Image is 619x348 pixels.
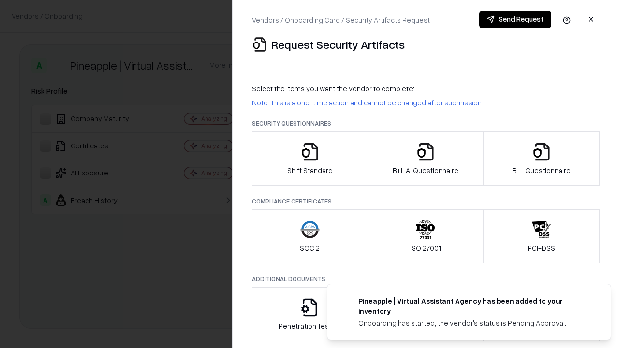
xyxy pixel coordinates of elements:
[252,131,368,186] button: Shift Standard
[368,131,484,186] button: B+L AI Questionnaire
[393,165,458,175] p: B+L AI Questionnaire
[300,243,320,253] p: SOC 2
[252,15,430,25] p: Vendors / Onboarding Card / Security Artifacts Request
[252,197,600,205] p: Compliance Certificates
[252,275,600,283] p: Additional Documents
[252,98,600,108] p: Note: This is a one-time action and cannot be changed after submission.
[339,296,351,307] img: trypineapple.com
[512,165,571,175] p: B+L Questionnaire
[358,318,588,328] div: Onboarding has started, the vendor's status is Pending Approval.
[252,287,368,341] button: Penetration Testing
[252,84,600,94] p: Select the items you want the vendor to complete:
[368,209,484,263] button: ISO 27001
[252,119,600,128] p: Security Questionnaires
[279,321,341,331] p: Penetration Testing
[479,11,551,28] button: Send Request
[287,165,333,175] p: Shift Standard
[410,243,441,253] p: ISO 27001
[358,296,588,316] div: Pineapple | Virtual Assistant Agency has been added to your inventory
[483,209,600,263] button: PCI-DSS
[483,131,600,186] button: B+L Questionnaire
[252,209,368,263] button: SOC 2
[528,243,555,253] p: PCI-DSS
[271,37,405,52] p: Request Security Artifacts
